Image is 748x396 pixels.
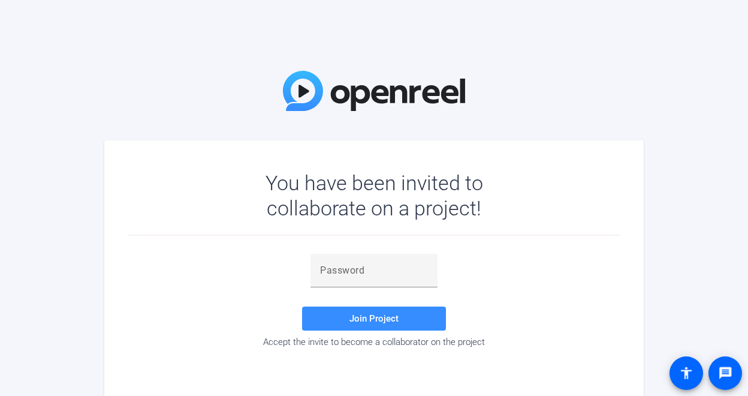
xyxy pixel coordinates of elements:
[128,337,620,347] div: Accept the invite to become a collaborator on the project
[302,307,446,331] button: Join Project
[349,313,399,324] span: Join Project
[231,170,518,221] div: You have been invited to collaborate on a project!
[718,366,732,380] mat-icon: message
[679,366,693,380] mat-icon: accessibility
[283,71,465,111] img: OpenReel Logo
[320,263,428,278] input: Password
